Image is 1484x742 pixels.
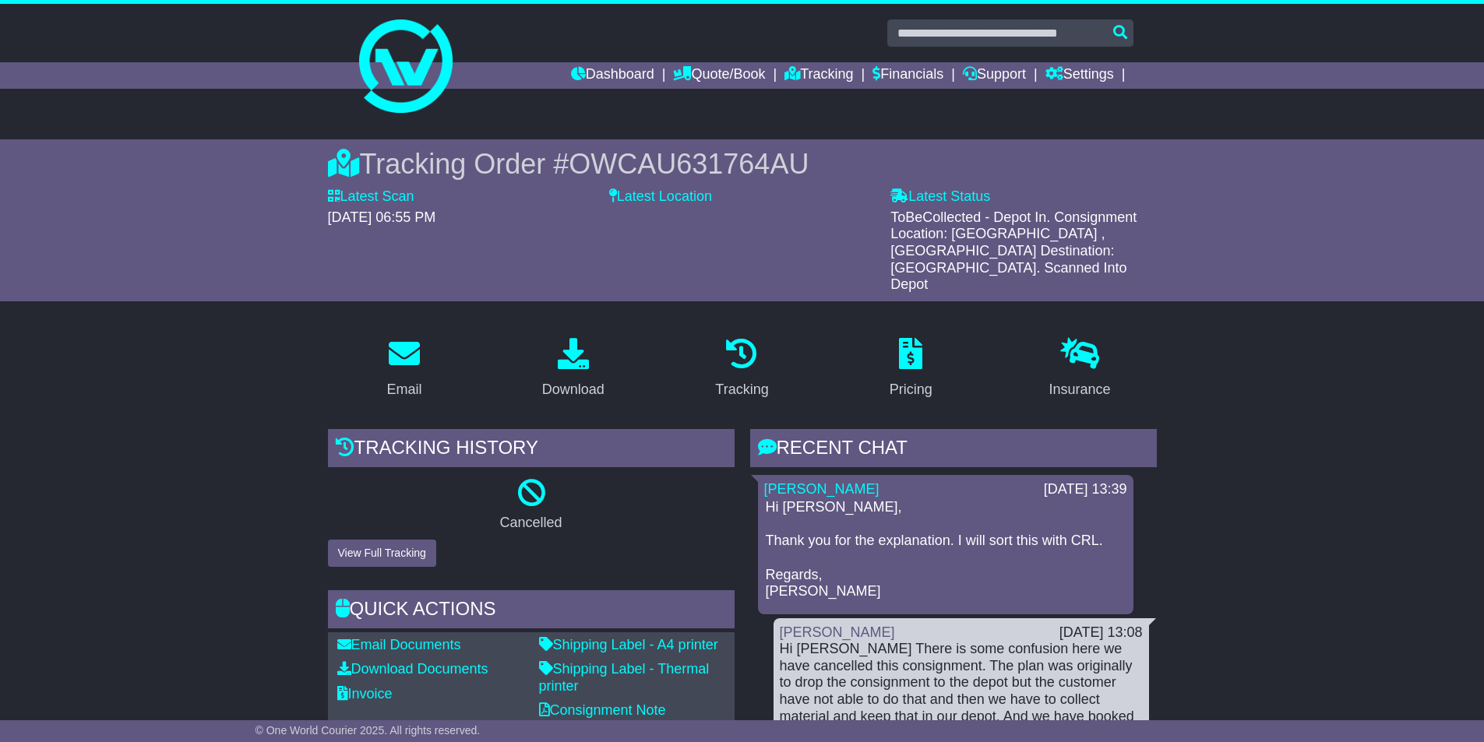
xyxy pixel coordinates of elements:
span: © One World Courier 2025. All rights reserved. [256,724,481,737]
a: Insurance [1039,332,1121,406]
div: Pricing [890,379,932,400]
div: Tracking [715,379,768,400]
div: Insurance [1049,379,1111,400]
a: Email [376,332,432,406]
a: Consignment Note [539,702,666,718]
a: Pricing [879,332,943,406]
span: [DATE] 06:55 PM [328,209,436,225]
a: Email Documents [337,637,461,652]
button: View Full Tracking [328,540,436,567]
a: Quote/Book [673,62,765,89]
a: Download [532,332,615,406]
label: Latest Status [890,188,990,206]
div: Quick Actions [328,590,735,632]
a: Tracking [784,62,853,89]
div: [DATE] 13:39 [1044,481,1127,498]
span: ToBeCollected - Depot In. Consignment Location: [GEOGRAPHIC_DATA] , [GEOGRAPHIC_DATA] Destination... [890,209,1137,292]
a: Financials [872,62,943,89]
a: Shipping Label - A4 printer [539,637,718,652]
label: Latest Location [609,188,712,206]
a: [PERSON_NAME] [780,624,895,640]
label: Latest Scan [328,188,414,206]
a: Dashboard [571,62,654,89]
div: RECENT CHAT [750,429,1157,471]
a: Download Documents [337,661,488,677]
a: Shipping Label - Thermal printer [539,661,710,694]
div: [DATE] 13:08 [1059,624,1143,642]
a: Tracking [705,332,778,406]
div: Tracking history [328,429,735,471]
a: Invoice [337,686,393,702]
a: Settings [1045,62,1114,89]
a: Support [963,62,1026,89]
p: Cancelled [328,515,735,532]
a: [PERSON_NAME] [764,481,879,497]
div: Tracking Order # [328,147,1157,181]
div: Email [386,379,421,400]
p: Hi [PERSON_NAME], Thank you for the explanation. I will sort this with CRL. Regards, [PERSON_NAME] [766,499,1126,600]
span: OWCAU631764AU [569,148,809,180]
div: Download [542,379,605,400]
